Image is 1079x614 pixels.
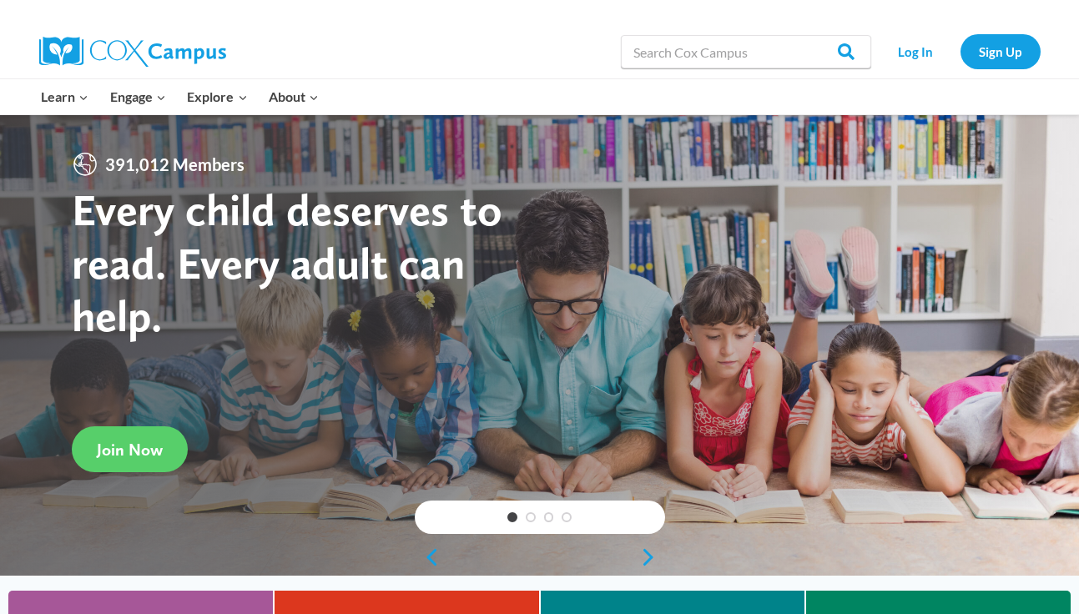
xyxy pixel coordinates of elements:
nav: Secondary Navigation [880,34,1041,68]
a: 4 [562,512,572,522]
a: Sign Up [961,34,1041,68]
a: previous [415,547,440,567]
input: Search Cox Campus [621,35,871,68]
a: 1 [507,512,517,522]
span: Learn [41,86,88,108]
a: 2 [526,512,536,522]
div: content slider buttons [415,541,665,574]
a: next [640,547,665,567]
a: Join Now [72,426,188,472]
span: 391,012 Members [98,151,251,178]
a: 3 [544,512,554,522]
span: About [269,86,319,108]
span: Engage [110,86,166,108]
span: Explore [187,86,247,108]
strong: Every child deserves to read. Every adult can help. [72,183,502,342]
img: Cox Campus [39,37,226,67]
nav: Primary Navigation [31,79,330,114]
a: Log In [880,34,952,68]
span: Join Now [97,440,163,460]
